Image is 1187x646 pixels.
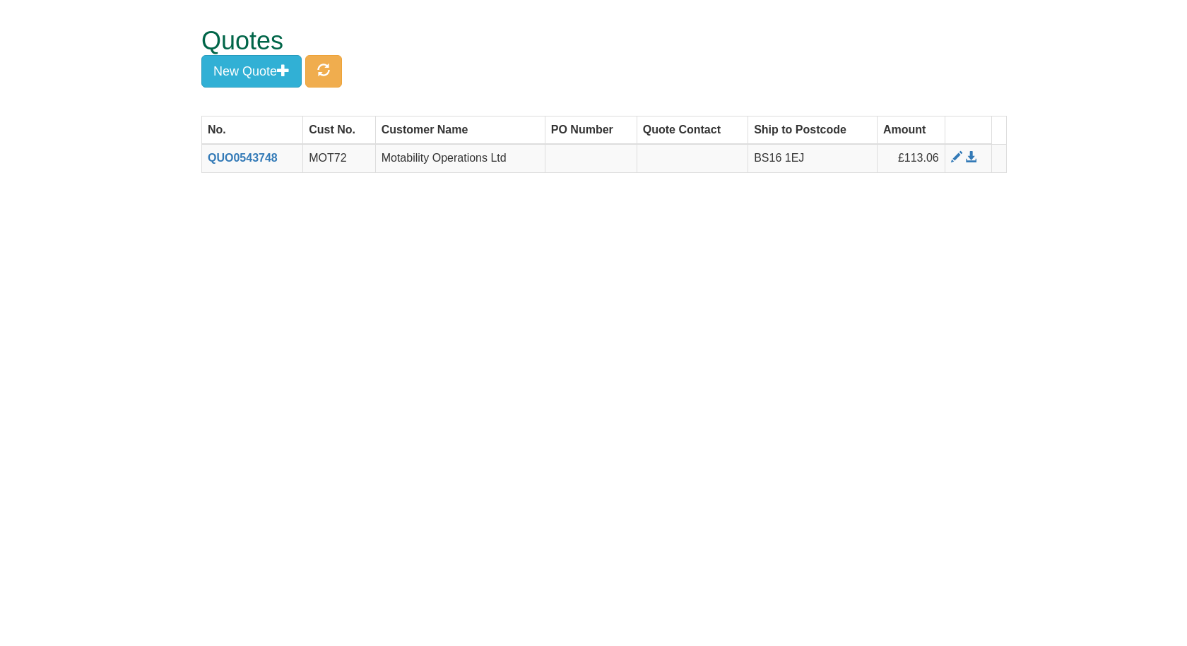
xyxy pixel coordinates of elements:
[877,116,945,144] th: Amount
[748,116,878,144] th: Ship to Postcode
[637,116,748,144] th: Quote Contact
[303,116,375,144] th: Cust No.
[202,116,303,144] th: No.
[748,144,878,172] td: BS16 1EJ
[545,116,637,144] th: PO Number
[201,27,954,55] h1: Quotes
[303,144,375,172] td: MOT72
[375,116,545,144] th: Customer Name
[201,55,302,88] button: New Quote
[877,144,945,172] td: £113.06
[208,152,278,164] a: QUO0543748
[375,144,545,172] td: Motability Operations Ltd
